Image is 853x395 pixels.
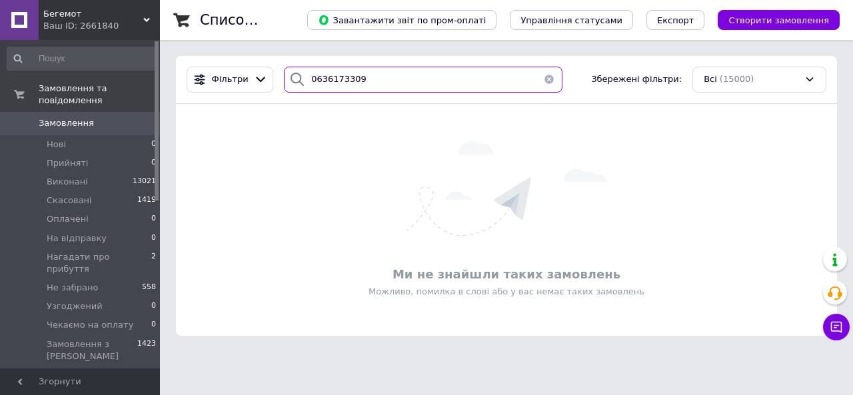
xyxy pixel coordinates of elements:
span: Нові [47,139,66,151]
span: 13021 [133,176,156,188]
span: Бегемот [43,8,143,20]
button: Чат з покупцем [823,314,850,340]
span: На відправку [47,232,107,244]
span: Узгоджений [47,300,103,312]
span: Замовлення та повідомлення [39,83,160,107]
div: Ваш ID: 2661840 [43,20,160,32]
span: 0 [151,319,156,331]
div: Ми не знайшли таких замовлень [183,266,830,282]
button: Експорт [646,10,705,30]
span: Експорт [657,15,694,25]
span: Виконані [47,176,88,188]
span: Всі [704,73,717,86]
span: 1419 [137,195,156,206]
button: Управління статусами [510,10,633,30]
span: 0 [151,139,156,151]
span: Замовлення з [PERSON_NAME] [47,338,137,362]
span: Завантажити звіт по пром-оплаті [318,14,486,26]
img: Нічого не знайдено [407,141,606,236]
button: Створити замовлення [718,10,840,30]
span: Збережені фільтри: [591,73,682,86]
h1: Список замовлень [200,12,335,28]
span: Створити замовлення [728,15,829,25]
span: Управління статусами [520,15,622,25]
span: 0 [151,232,156,244]
span: Фільтри [212,73,249,86]
span: 0 [151,157,156,169]
span: (15000) [720,74,754,84]
div: Можливо, помилка в слові або у вас немає таких замовлень [183,286,830,298]
button: Завантажити звіт по пром-оплаті [307,10,496,30]
span: 558 [142,282,156,294]
span: Чекаємо на оплату [47,319,133,331]
span: Замовлення [39,117,94,129]
span: 0 [151,300,156,312]
span: Не забрано [47,282,98,294]
span: Оплачені [47,213,89,225]
span: 1423 [137,338,156,362]
input: Пошук за номером замовлення, ПІБ покупця, номером телефону, Email, номером накладної [284,67,562,93]
span: 2 [151,251,156,275]
span: Скасовані [47,195,92,206]
input: Пошук [7,47,157,71]
button: Очистить [536,67,562,93]
span: 0 [151,213,156,225]
a: Створити замовлення [704,15,840,25]
span: Прийняті [47,157,88,169]
span: Нагадати про прибуття [47,251,151,275]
